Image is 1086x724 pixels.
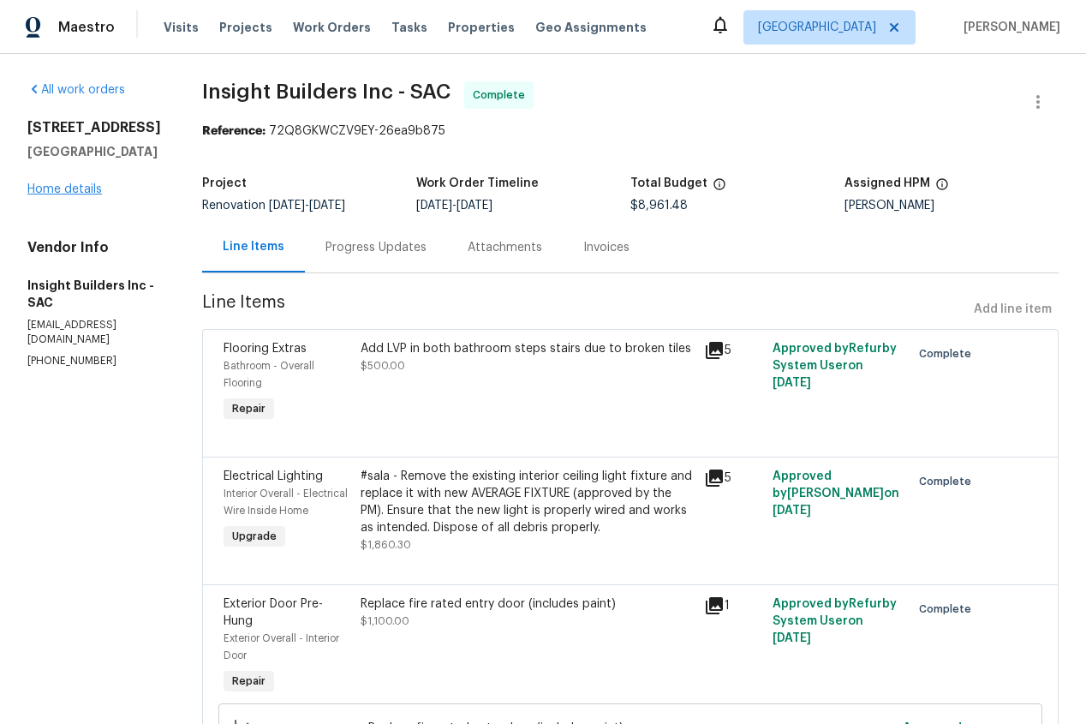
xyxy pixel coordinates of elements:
[583,239,630,256] div: Invoices
[309,200,345,212] span: [DATE]
[224,633,339,661] span: Exterior Overall - Interior Door
[468,239,542,256] div: Attachments
[269,200,305,212] span: [DATE]
[416,200,452,212] span: [DATE]
[773,632,811,644] span: [DATE]
[361,361,405,371] span: $500.00
[919,601,978,618] span: Complete
[269,200,345,212] span: -
[361,540,411,550] span: $1,860.30
[202,200,345,212] span: Renovation
[225,528,283,545] span: Upgrade
[325,239,427,256] div: Progress Updates
[773,598,897,644] span: Approved by Refurby System User on
[27,84,125,96] a: All work orders
[27,239,161,256] h4: Vendor Info
[957,19,1060,36] span: [PERSON_NAME]
[219,19,272,36] span: Projects
[224,488,348,516] span: Interior Overall - Electrical Wire Inside Home
[224,598,323,627] span: Exterior Door Pre-Hung
[704,468,762,488] div: 5
[630,200,688,212] span: $8,961.48
[27,183,102,195] a: Home details
[361,595,694,613] div: Replace fire rated entry door (includes paint)
[27,354,161,368] p: [PHONE_NUMBER]
[58,19,115,36] span: Maestro
[535,19,647,36] span: Geo Assignments
[844,177,930,189] h5: Assigned HPM
[225,400,272,417] span: Repair
[27,143,161,160] h5: [GEOGRAPHIC_DATA]
[164,19,199,36] span: Visits
[391,21,427,33] span: Tasks
[919,473,978,490] span: Complete
[361,616,409,626] span: $1,100.00
[416,200,492,212] span: -
[361,468,694,536] div: #sala - Remove the existing interior ceiling light fixture and replace it with new AVERAGE FIXTUR...
[773,377,811,389] span: [DATE]
[223,238,284,255] div: Line Items
[224,361,314,388] span: Bathroom - Overall Flooring
[202,81,451,102] span: Insight Builders Inc - SAC
[224,343,307,355] span: Flooring Extras
[919,345,978,362] span: Complete
[202,123,1059,140] div: 72Q8GKWCZV9EY-26ea9b875
[202,125,266,137] b: Reference:
[448,19,515,36] span: Properties
[773,505,811,517] span: [DATE]
[935,177,949,200] span: The hpm assigned to this work order.
[704,595,762,616] div: 1
[293,19,371,36] span: Work Orders
[758,19,876,36] span: [GEOGRAPHIC_DATA]
[773,470,899,517] span: Approved by [PERSON_NAME] on
[713,177,726,200] span: The total cost of line items that have been proposed by Opendoor. This sum includes line items th...
[27,318,161,347] p: [EMAIL_ADDRESS][DOMAIN_NAME]
[630,177,707,189] h5: Total Budget
[704,340,762,361] div: 5
[844,200,1059,212] div: [PERSON_NAME]
[225,673,272,690] span: Repair
[473,87,532,104] span: Complete
[202,177,247,189] h5: Project
[416,177,539,189] h5: Work Order Timeline
[27,119,161,136] h2: [STREET_ADDRESS]
[202,294,967,326] span: Line Items
[456,200,492,212] span: [DATE]
[224,470,323,482] span: Electrical Lighting
[773,343,897,389] span: Approved by Refurby System User on
[27,277,161,311] h5: Insight Builders Inc - SAC
[361,340,694,357] div: Add LVP in both bathroom steps stairs due to broken tiles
